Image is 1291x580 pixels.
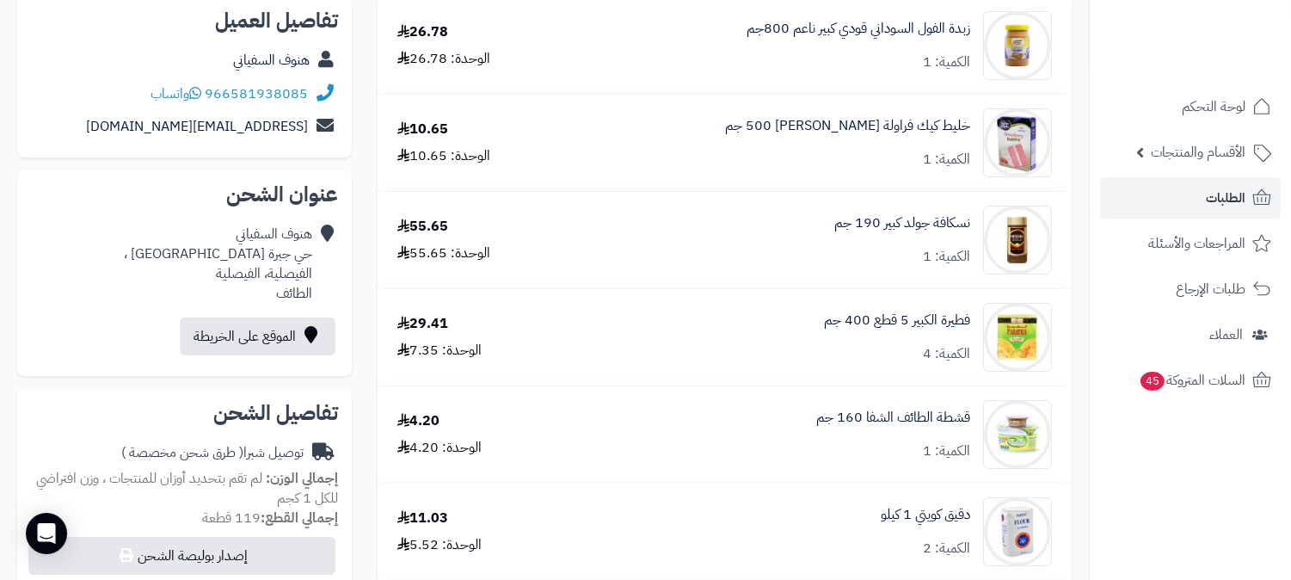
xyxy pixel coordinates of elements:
h2: تفاصيل العميل [31,10,338,31]
div: الكمية: 1 [923,247,970,267]
h2: عنوان الشحن [31,184,338,205]
div: 4.20 [397,411,440,431]
span: المراجعات والأسئلة [1148,231,1245,256]
img: 4275864c407e38d2cfb97858aef252826fb7-90x90.jpg [984,206,1051,275]
div: 26.78 [397,22,448,42]
span: 45 [1140,372,1165,391]
a: الطلبات [1100,177,1281,219]
span: طلبات الإرجاع [1176,277,1245,301]
strong: إجمالي الوزن: [266,468,338,489]
img: 1666689455-O96QOuGep5q7imEFWWwhGUPbnXt2hZa9TxzCXoVl-90x90.jpg [984,108,1051,177]
span: ( طرق شحن مخصصة ) [121,442,243,463]
img: 1755180175-IMG_4933-90x90.jpeg [984,400,1051,469]
a: قشطة الطائف الشفا 160 جم [816,408,970,428]
div: الوحدة: 55.65 [397,244,490,263]
a: الموقع على الخريطة [180,318,335,355]
a: دقيق كويتي 1 كيلو [881,505,970,525]
div: توصيل شبرا [121,443,304,463]
div: 10.65 [397,120,448,139]
a: واتساب [151,83,201,104]
img: 430355890a1a92562615001ffe27df81a7a0-90x90.jpg [984,11,1051,80]
strong: إجمالي القطع: [261,508,338,528]
span: الأقسام والمنتجات [1151,140,1245,164]
div: الوحدة: 4.20 [397,438,482,458]
div: الوحدة: 5.52 [397,535,482,555]
a: لوحة التحكم [1100,86,1281,127]
div: الكمية: 1 [923,441,970,461]
div: 55.65 [397,217,448,237]
div: 29.41 [397,314,448,334]
div: الكمية: 1 [923,150,970,170]
span: الطلبات [1206,186,1245,210]
div: الوحدة: 10.65 [397,146,490,166]
div: الكمية: 4 [923,344,970,364]
div: الكمية: 2 [923,539,970,558]
span: لم تقم بتحديد أوزان للمنتجات ، وزن افتراضي للكل 1 كجم [36,468,338,509]
a: [EMAIL_ADDRESS][DOMAIN_NAME] [86,116,308,137]
h2: تفاصيل الشحن [31,403,338,423]
span: لوحة التحكم [1182,95,1245,119]
a: طلبات الإرجاع [1100,268,1281,310]
a: نسكافة جولد كبير 190 جم [834,213,970,233]
a: العملاء [1100,314,1281,355]
div: 11.03 [397,509,448,528]
small: 119 قطعة [202,508,338,528]
div: Open Intercom Messenger [26,513,67,554]
img: 12890669a85d244a9460793b73b45eff006e-90x90.jpg [984,303,1051,372]
a: خليط كيك فراولة [PERSON_NAME] 500 جم [725,116,970,136]
img: 1678855618-zS1VVMOferB4mevbv9Yy9UxSCoV4sm5Xei4wvbbl-90x90.jpg [984,497,1051,566]
a: المراجعات والأسئلة [1100,223,1281,264]
div: هنوف السفياني حي جبرة [GEOGRAPHIC_DATA] ، الفيصلية، الفيصلية الطائف [124,225,312,303]
a: 966581938085 [205,83,308,104]
span: السلات المتروكة [1139,368,1245,392]
a: زبدة الفول السوداني قودي كبير ناعم 800جم [747,19,970,39]
span: العملاء [1209,323,1243,347]
a: هنوف السفياني [233,50,310,71]
div: الوحدة: 26.78 [397,49,490,69]
div: الكمية: 1 [923,52,970,72]
button: إصدار بوليصة الشحن [28,537,335,575]
div: الوحدة: 7.35 [397,341,482,361]
a: السلات المتروكة45 [1100,360,1281,401]
a: فطيرة الكبير 5 قطع 400 جم [824,311,970,330]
